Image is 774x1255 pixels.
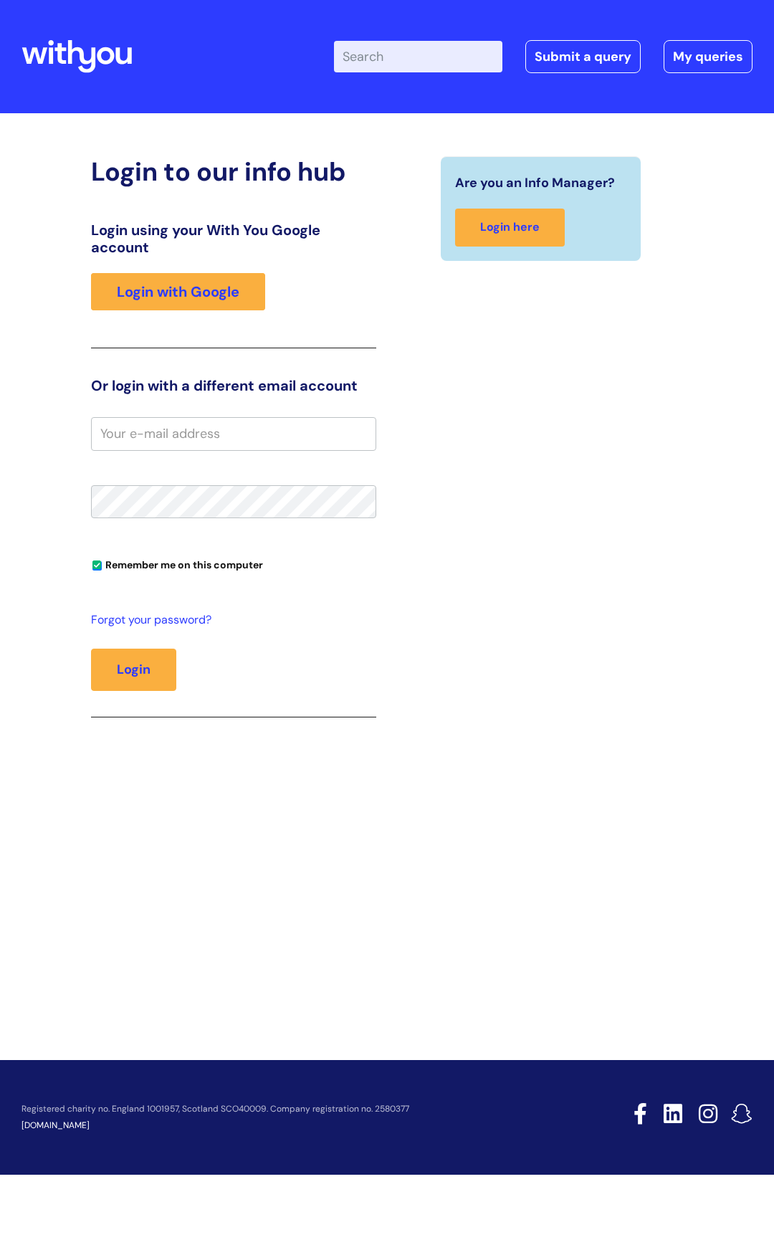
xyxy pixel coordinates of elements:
[525,40,641,73] a: Submit a query
[91,156,376,187] h2: Login to our info hub
[21,1104,565,1114] p: Registered charity no. England 1001957, Scotland SCO40009. Company registration no. 2580377
[21,1120,90,1131] a: [DOMAIN_NAME]
[664,40,752,73] a: My queries
[91,553,376,576] div: You can uncheck this option if you're logging in from a shared device
[455,171,615,194] span: Are you an Info Manager?
[455,209,565,247] a: Login here
[91,555,263,571] label: Remember me on this computer
[91,610,369,631] a: Forgot your password?
[91,417,376,450] input: Your e-mail address
[91,377,376,394] h3: Or login with a different email account
[91,273,265,310] a: Login with Google
[334,41,502,72] input: Search
[91,221,376,256] h3: Login using your With You Google account
[92,561,102,571] input: Remember me on this computer
[91,649,176,690] button: Login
